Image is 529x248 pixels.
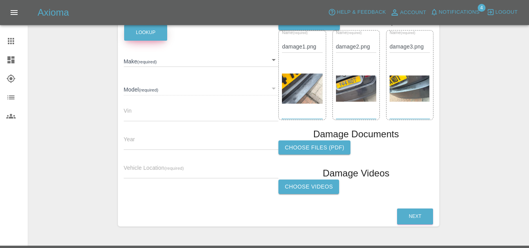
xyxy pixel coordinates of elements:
[340,20,397,26] span: Minimum size 320 x 240px
[323,167,389,180] h1: Damage Videos
[326,6,388,18] button: Help & Feedback
[478,4,486,12] span: 4
[124,108,132,114] span: Vin
[397,208,433,225] button: Next
[495,8,518,17] span: Logout
[278,180,339,194] label: Choose Videos
[124,25,167,41] button: Lookup
[400,8,426,17] span: Account
[439,8,480,17] span: Notifications
[390,31,415,35] span: Name
[38,6,69,19] h5: Axioma
[347,31,361,35] small: (required)
[124,165,184,171] span: Vehicle Location
[124,136,135,142] span: Year
[336,31,362,35] span: Name
[293,31,308,35] small: (required)
[5,3,23,22] button: Open drawer
[485,6,520,18] button: Logout
[164,166,184,171] small: (required)
[278,140,350,155] label: Choose files (pdf)
[337,8,386,17] span: Help & Feedback
[282,31,308,35] span: Name
[388,6,428,19] a: Account
[401,31,415,35] small: (required)
[428,6,482,18] button: Notifications
[313,128,399,140] h1: Damage Documents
